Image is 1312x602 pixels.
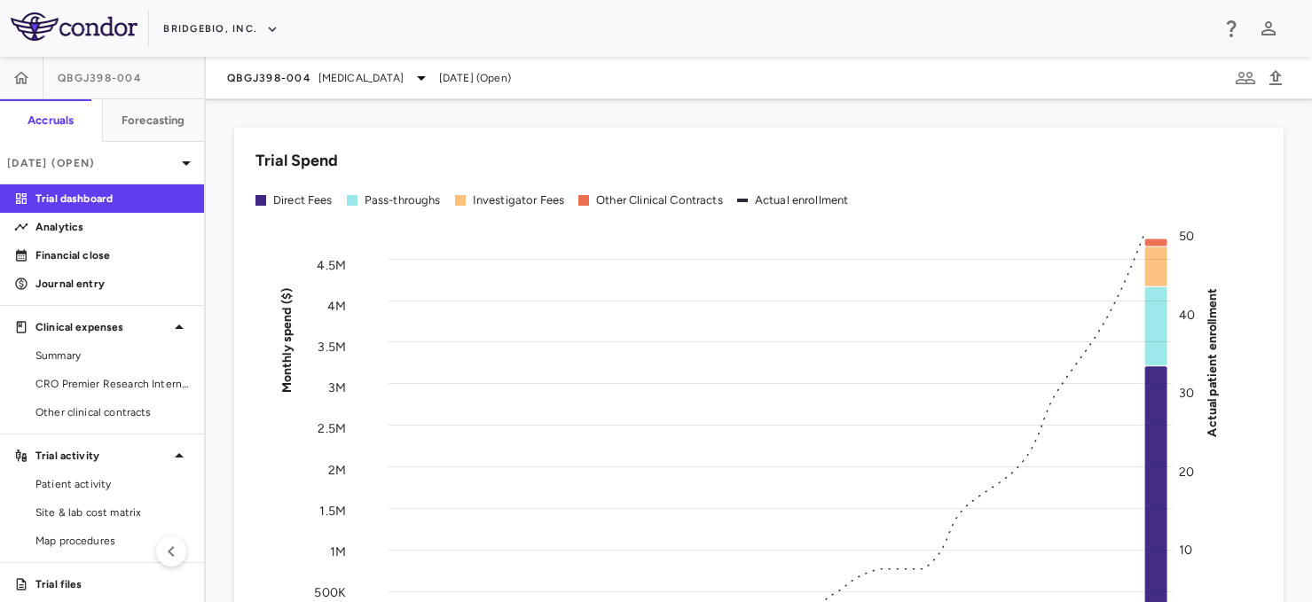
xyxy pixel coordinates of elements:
[318,70,404,86] span: [MEDICAL_DATA]
[318,340,346,355] tspan: 3.5M
[439,70,511,86] span: [DATE] (Open)
[755,192,849,208] div: Actual enrollment
[35,348,190,364] span: Summary
[1179,386,1194,401] tspan: 30
[163,15,279,43] button: BridgeBio, Inc.
[35,533,190,549] span: Map procedures
[1179,228,1194,243] tspan: 50
[1205,287,1220,436] tspan: Actual patient enrollment
[317,258,346,273] tspan: 4.5M
[35,404,190,420] span: Other clinical contracts
[35,276,190,292] p: Journal entry
[330,543,346,559] tspan: 1M
[35,191,190,207] p: Trial dashboard
[279,287,295,393] tspan: Monthly spend ($)
[1179,464,1194,479] tspan: 20
[122,113,185,129] h6: Forecasting
[327,299,346,314] tspan: 4M
[58,71,142,85] span: QBGJ398-004
[318,421,346,436] tspan: 2.5M
[227,71,311,85] span: QBGJ398-004
[365,192,441,208] div: Pass-throughs
[273,192,333,208] div: Direct Fees
[35,448,169,464] p: Trial activity
[7,155,176,171] p: [DATE] (Open)
[35,576,190,592] p: Trial files
[1179,543,1192,558] tspan: 10
[27,113,74,129] h6: Accruals
[35,504,190,520] span: Site & lab cost matrix
[319,503,346,518] tspan: 1.5M
[35,476,190,492] span: Patient activity
[35,247,190,263] p: Financial close
[328,380,346,395] tspan: 3M
[11,12,137,41] img: logo-full-SnFGN8VE.png
[596,192,723,208] div: Other Clinical Contracts
[328,462,346,477] tspan: 2M
[35,376,190,392] span: CRO Premier Research International
[314,584,346,599] tspan: 500K
[1179,307,1195,322] tspan: 40
[255,149,338,173] h6: Trial Spend
[35,319,169,335] p: Clinical expenses
[35,219,190,235] p: Analytics
[473,192,565,208] div: Investigator Fees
